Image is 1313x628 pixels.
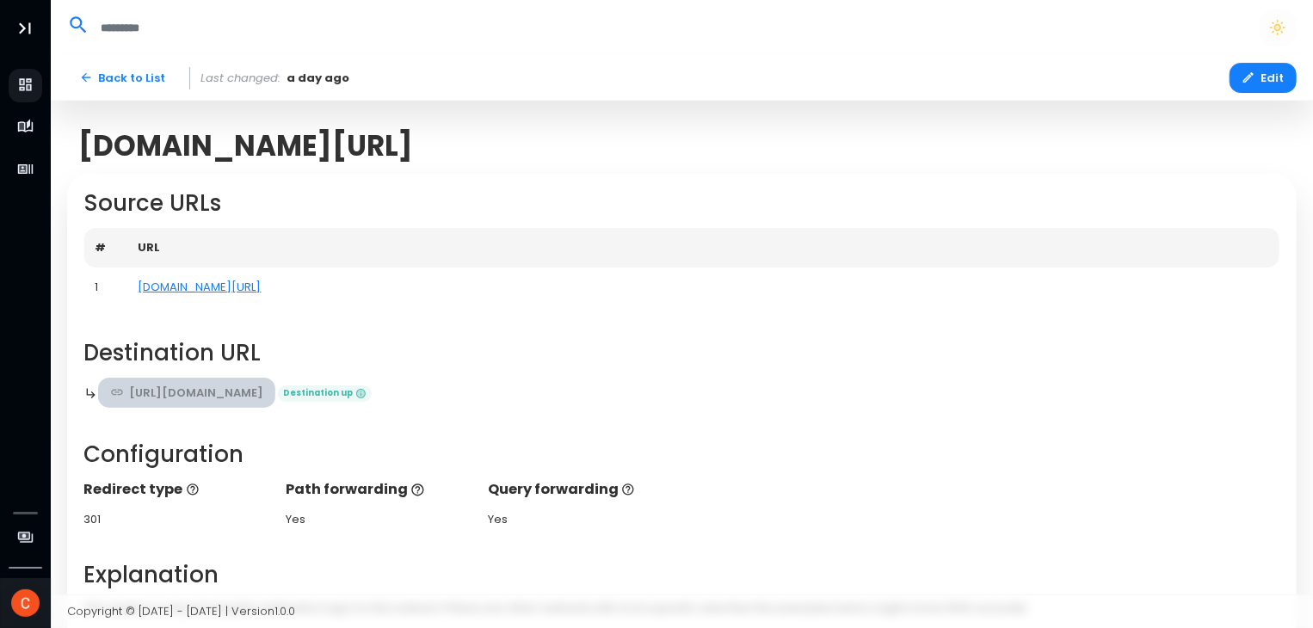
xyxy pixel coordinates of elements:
[1230,63,1297,93] button: Edit
[98,378,276,408] a: [URL][DOMAIN_NAME]
[67,63,178,93] a: Back to List
[286,479,471,500] p: Path forwarding
[287,70,349,87] span: a day ago
[278,385,372,403] span: Destination up
[78,129,413,163] span: [DOMAIN_NAME][URL]
[127,228,1280,268] th: URL
[9,12,41,45] button: Toggle Aside
[488,511,673,528] div: Yes
[11,589,40,618] img: Avatar
[84,511,269,528] div: 301
[84,479,269,500] p: Redirect type
[488,479,673,500] p: Query forwarding
[201,70,281,87] span: Last changed:
[84,228,127,268] th: #
[84,190,1280,217] h2: Source URLs
[139,279,262,295] a: [DOMAIN_NAME][URL]
[96,279,116,296] div: 1
[84,562,1280,588] h2: Explanation
[67,603,295,619] span: Copyright © [DATE] - [DATE] | Version 1.0.0
[286,511,471,528] div: Yes
[84,441,1280,468] h2: Configuration
[84,340,1280,366] h2: Destination URL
